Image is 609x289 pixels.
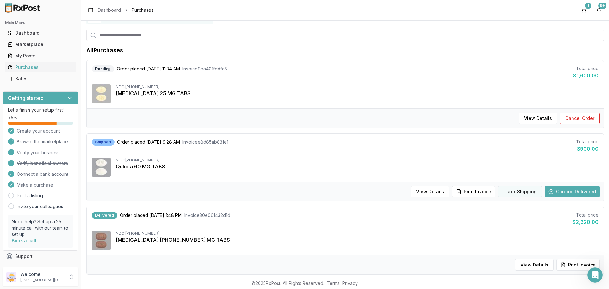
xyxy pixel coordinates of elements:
button: Track Shipping [498,186,542,197]
div: Marketplace [8,41,73,48]
button: Sales [3,74,78,84]
a: My Posts [5,50,76,62]
span: Invoice e8d85ab831e1 [182,139,228,145]
span: Verify your business [17,149,60,156]
a: Privacy [342,280,358,286]
div: NDC: [PHONE_NUMBER] [116,231,599,236]
img: Qulipta 60 MG TABS [92,158,111,177]
h1: All Purchases [86,46,123,55]
a: Sales [5,73,76,84]
nav: breadcrumb [98,7,154,13]
button: My Posts [3,51,78,61]
a: Book a call [12,238,36,243]
span: Create your account [17,128,60,134]
span: Make a purchase [17,182,53,188]
p: Let's finish your setup first! [8,107,73,113]
a: Dashboard [5,27,76,39]
span: Purchases [132,7,154,13]
span: 75 % [8,115,17,121]
div: Dashboard [8,30,73,36]
button: Support [3,251,78,262]
button: View Details [411,186,449,197]
a: Invite your colleagues [17,203,63,210]
a: Marketplace [5,39,76,50]
div: Sales [8,76,73,82]
div: NDC: [PHONE_NUMBER] [116,84,599,89]
div: 9+ [598,3,606,9]
button: View Details [519,113,557,124]
span: Order placed [DATE] 1:48 PM [120,212,182,219]
div: Total price [573,212,599,218]
span: Invoice 30e061432d1d [184,212,230,219]
a: Purchases [5,62,76,73]
button: 9+ [594,5,604,15]
button: Dashboard [3,28,78,38]
h2: Main Menu [5,20,76,25]
a: Dashboard [98,7,121,13]
button: Print Invoice [556,259,600,271]
span: Feedback [15,265,37,271]
span: Order placed [DATE] 11:34 AM [117,66,180,72]
button: Cancel Order [560,113,600,124]
img: User avatar [6,272,16,282]
div: $900.00 [576,145,599,153]
div: Shipped [92,139,115,146]
span: Order placed [DATE] 9:28 AM [117,139,180,145]
p: Need help? Set up a 25 minute call with our team to set up. [12,219,69,238]
a: Post a listing [17,193,43,199]
div: Total price [576,139,599,145]
div: Pending [92,65,114,72]
button: 1 [579,5,589,15]
div: NDC: [PHONE_NUMBER] [116,158,599,163]
button: Purchases [3,62,78,72]
button: Confirm Delivered [545,186,600,197]
button: Feedback [3,262,78,273]
div: [MEDICAL_DATA] [PHONE_NUMBER] MG TABS [116,236,599,244]
p: [EMAIL_ADDRESS][DOMAIN_NAME] [20,278,64,283]
div: Qulipta 60 MG TABS [116,163,599,170]
img: Jardiance 25 MG TABS [92,84,111,103]
span: Browse the marketplace [17,139,68,145]
iframe: Intercom live chat [587,267,603,283]
h3: Getting started [8,94,43,102]
div: My Posts [8,53,73,59]
img: Biktarvy 50-200-25 MG TABS [92,231,111,250]
div: Total price [573,65,599,72]
span: Verify beneficial owners [17,160,68,167]
a: Terms [327,280,340,286]
img: RxPost Logo [3,3,43,13]
button: Marketplace [3,39,78,49]
button: Print Invoice [452,186,495,197]
div: $2,320.00 [573,218,599,226]
p: Welcome [20,271,64,278]
span: Invoice 9ea401fddfa5 [182,66,227,72]
button: View Details [515,259,554,271]
span: Connect a bank account [17,171,68,177]
div: $1,600.00 [573,72,599,79]
div: Delivered [92,212,117,219]
div: Purchases [8,64,73,70]
div: [MEDICAL_DATA] 25 MG TABS [116,89,599,97]
div: 1 [585,3,591,9]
